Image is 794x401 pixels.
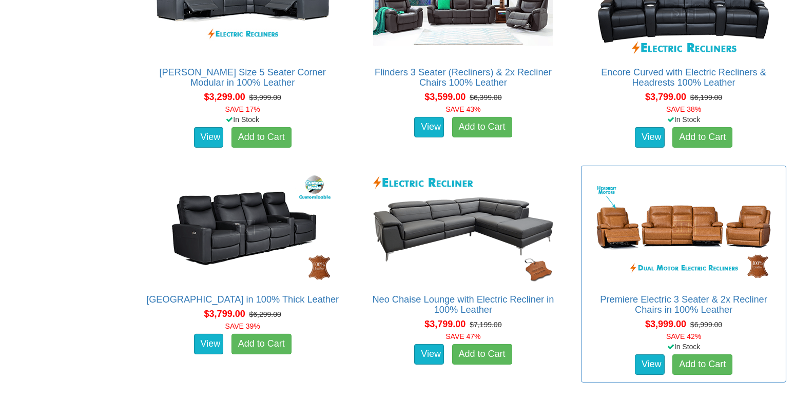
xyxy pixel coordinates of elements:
[372,294,554,315] a: Neo Chaise Lounge with Electric Recliner in 100% Leather
[645,319,686,329] span: $3,999.00
[204,309,245,319] span: $3,799.00
[146,294,339,305] a: [GEOGRAPHIC_DATA] in 100% Thick Leather
[446,105,480,113] font: SAVE 43%
[591,171,776,284] img: Premiere Electric 3 Seater & 2x Recliner Chairs in 100% Leather
[424,92,466,102] span: $3,599.00
[579,114,788,125] div: In Stock
[666,105,701,113] font: SAVE 38%
[249,310,281,318] del: $6,299.00
[231,334,292,354] a: Add to Cart
[645,92,686,102] span: $3,799.00
[690,93,722,102] del: $6,199.00
[666,332,701,340] font: SAVE 42%
[414,344,444,365] a: View
[635,127,665,148] a: View
[470,93,501,102] del: $6,399.00
[194,127,224,148] a: View
[204,92,245,102] span: $3,299.00
[138,114,347,125] div: In Stock
[414,117,444,137] a: View
[452,117,512,137] a: Add to Cart
[600,294,767,315] a: Premiere Electric 3 Seater & 2x Recliner Chairs in 100% Leather
[424,319,466,329] span: $3,799.00
[159,67,325,88] a: [PERSON_NAME] Size 5 Seater Corner Modular in 100% Leather
[579,342,788,352] div: In Stock
[470,320,501,329] del: $7,199.00
[225,322,260,330] font: SAVE 39%
[601,67,766,88] a: Encore Curved with Electric Recliners & Headrests 100% Leather
[194,334,224,354] a: View
[375,67,552,88] a: Flinders 3 Seater (Recliners) & 2x Recliner Chairs 100% Leather
[635,354,665,375] a: View
[231,127,292,148] a: Add to Cart
[150,171,335,284] img: Bond Theatre Lounge in 100% Thick Leather
[672,127,732,148] a: Add to Cart
[446,332,480,340] font: SAVE 47%
[371,171,555,284] img: Neo Chaise Lounge with Electric Recliner in 100% Leather
[225,105,260,113] font: SAVE 17%
[672,354,732,375] a: Add to Cart
[690,320,722,329] del: $6,999.00
[249,93,281,102] del: $3,999.00
[452,344,512,365] a: Add to Cart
